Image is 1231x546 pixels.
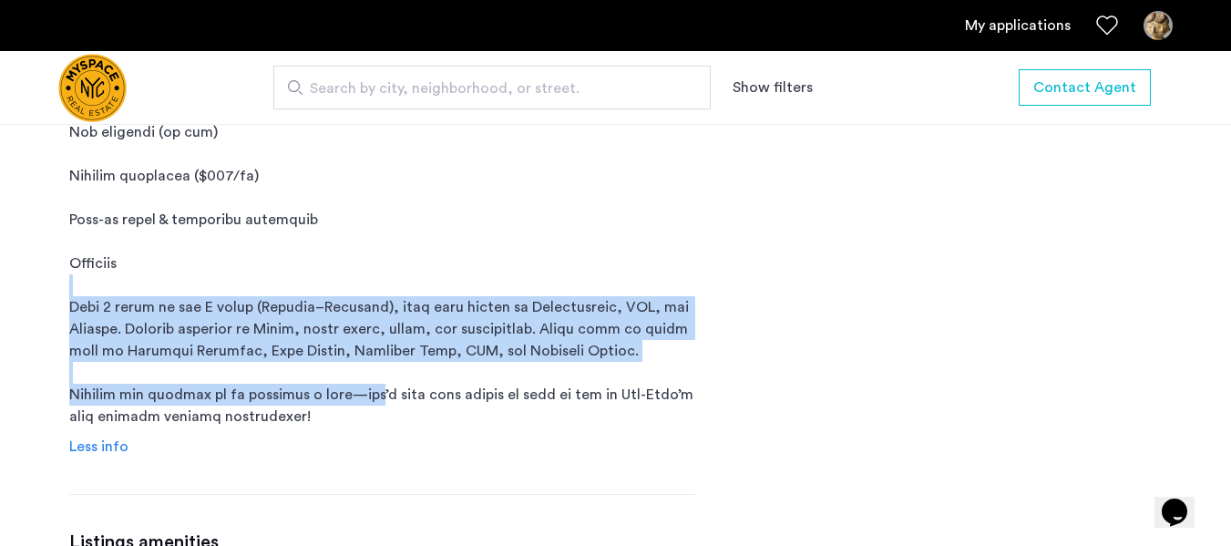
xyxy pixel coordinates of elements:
a: Read info [69,436,128,458]
span: Search by city, neighborhood, or street. [310,77,660,99]
img: user [1144,11,1173,40]
input: Apartment Search [273,66,711,109]
a: Favorites [1096,15,1118,36]
a: Cazamio logo [58,54,127,122]
span: Less info [69,439,128,454]
iframe: chat widget [1154,473,1213,528]
button: button [1019,69,1151,106]
img: logo [58,54,127,122]
a: My application [965,15,1071,36]
button: Show or hide filters [733,77,813,98]
span: Contact Agent [1033,77,1136,98]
